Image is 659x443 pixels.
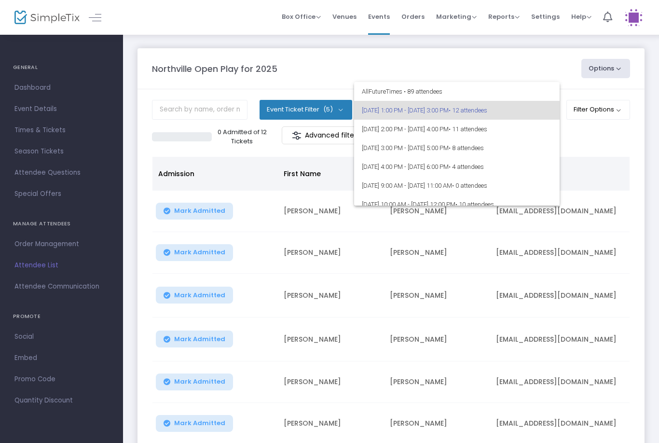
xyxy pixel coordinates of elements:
span: All Future Times • 89 attendees [362,82,552,101]
span: • 10 attendees [455,201,494,208]
span: [DATE] 9:00 AM - [DATE] 11:00 AM [362,176,552,195]
span: [DATE] 3:00 PM - [DATE] 5:00 PM [362,138,552,157]
span: • 4 attendees [449,163,484,170]
span: • 11 attendees [449,125,487,133]
span: [DATE] 10:00 AM - [DATE] 12:00 PM [362,195,552,214]
span: [DATE] 4:00 PM - [DATE] 6:00 PM [362,157,552,176]
span: [DATE] 2:00 PM - [DATE] 4:00 PM [362,120,552,138]
span: • 8 attendees [449,144,484,152]
span: • 12 attendees [449,107,487,114]
span: • 0 attendees [452,182,487,189]
span: [DATE] 1:00 PM - [DATE] 3:00 PM [362,101,552,120]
